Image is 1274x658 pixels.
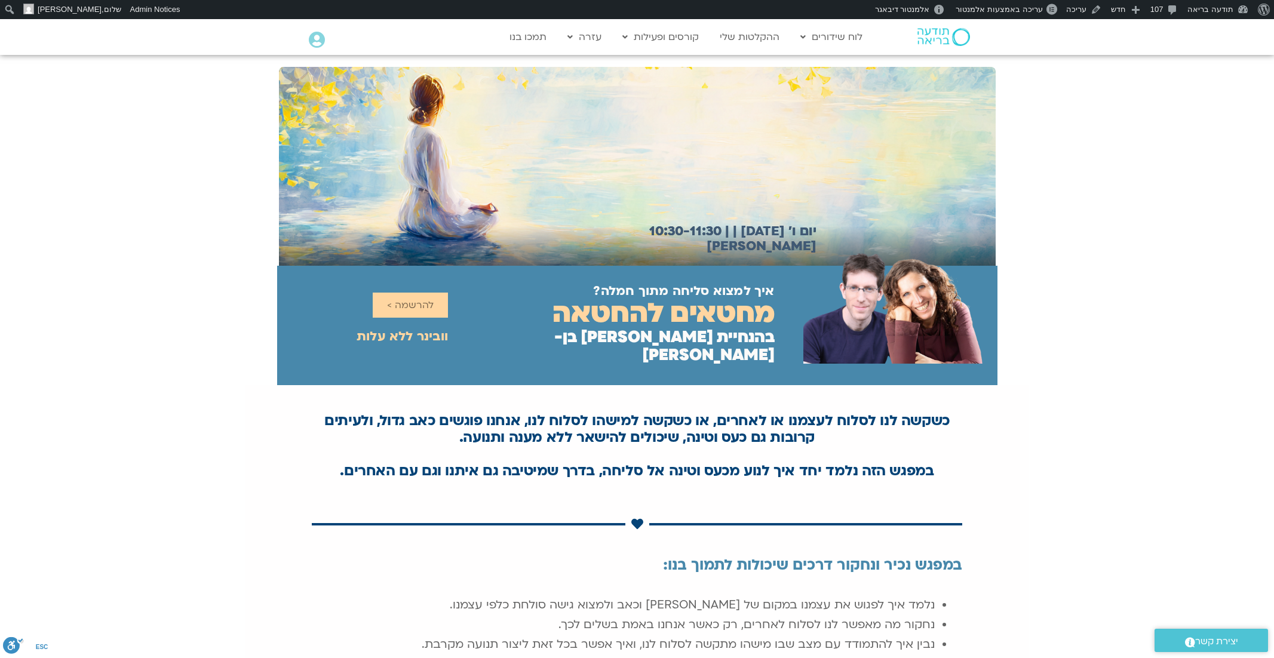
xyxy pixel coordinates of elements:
a: יצירת קשר [1155,629,1268,652]
span: להרשמה > [387,300,434,310]
h2: יום ו׳ [DATE] | 10:30-11:30 | [PERSON_NAME] [628,224,816,254]
a: קורסים ופעילות [616,26,705,48]
h2: בהנחיית [PERSON_NAME] בן-[PERSON_NAME] [448,328,775,364]
h2: במפגש נכיר ונחקור דרכים שיכולות לתמוך בנו: [312,557,963,574]
a: להרשמה > [373,293,448,318]
a: עזרה [561,26,607,48]
a: תמכו בנו [504,26,552,48]
h2: איך למצוא סליחה מתוך חמלה? [593,284,774,299]
span: [PERSON_NAME] [38,5,102,14]
a: לוח שידורים [794,26,868,48]
strong: כשקשה לנו לסלוח לעצמנו או לאחרים, או כשקשה למישהו לסלוח לנו, אנחנו פוגשים כאב גדול, ולעיתים קרובו... [324,411,950,481]
img: תודעה בריאה [917,28,970,46]
li: נחקור מה מאפשר לנו לסלוח לאחרים, רק כאשר אנחנו באמת בשלים לכך. [315,615,935,635]
span: יצירת קשר [1195,634,1238,650]
h2: וובינר ללא עלות [357,330,448,344]
span: עריכה באמצעות אלמנטור [956,5,1042,14]
h2: מחטאים להחטאה [552,298,775,329]
li: נלמד איך לפגוש את עצמנו במקום של [PERSON_NAME] וכאב ולמצוא גישה סולחת כלפי עצמנו. [315,595,935,615]
a: ההקלטות שלי [714,26,785,48]
li: נבין איך להתמודד עם מצב שבו מישהו מתקשה לסלוח לנו, ואיך אפשר בכל זאת ליצור תנועה מקרבת. [315,635,935,654]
